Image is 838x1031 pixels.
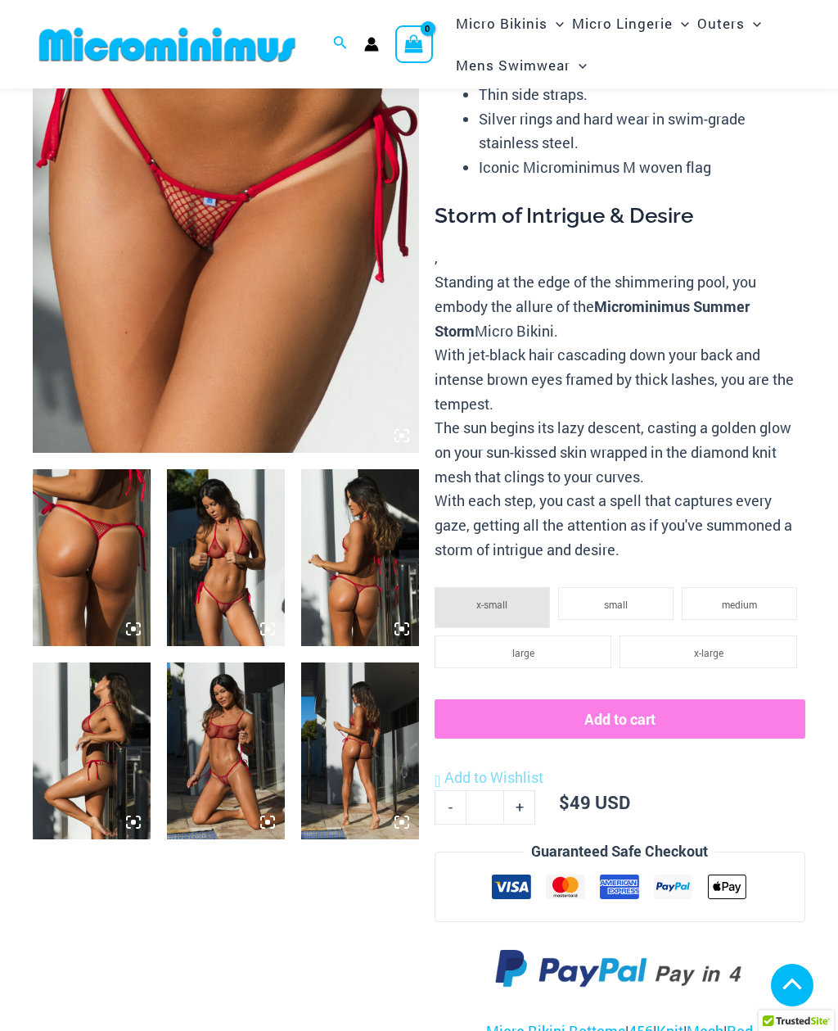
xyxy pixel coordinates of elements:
[435,790,466,825] a: -
[301,469,419,646] img: Summer Storm Red 312 Tri Top 456 Micro
[512,646,534,659] span: large
[476,598,507,611] span: x-small
[33,26,302,63] img: MM SHOP LOGO FLAT
[693,2,765,44] a: OutersMenu ToggleMenu Toggle
[333,34,348,55] a: Search icon link
[619,635,797,668] li: x-large
[682,587,797,620] li: medium
[456,2,547,44] span: Micro Bikinis
[722,598,757,611] span: medium
[479,83,805,107] li: Thin side straps.
[479,156,805,180] li: Iconic Microminimus M woven flag
[559,790,570,814] span: $
[504,790,535,825] a: +
[435,766,543,790] a: Add to Wishlist
[604,598,628,611] span: small
[452,2,568,44] a: Micro BikinisMenu ToggleMenu Toggle
[479,107,805,156] li: Silver rings and hard wear in swim-grade stainless steel.
[435,202,805,563] div: ,
[435,202,805,230] h3: Storm of Intrigue & Desire
[525,839,714,864] legend: Guaranteed Safe Checkout
[364,37,379,52] a: Account icon link
[558,587,674,620] li: small
[33,662,151,839] img: Summer Storm Red 312 Tri Top 456 Micro
[301,662,419,839] img: Summer Storm Red 332 Crop Top 456 Micro
[456,44,570,86] span: Mens Swimwear
[435,296,750,341] b: Microminimus Summer Storm
[547,2,564,44] span: Menu Toggle
[559,790,630,814] bdi: 49 USD
[435,635,612,668] li: large
[435,587,550,628] li: x-small
[466,790,504,825] input: Product quantity
[435,699,805,739] button: Add to cart
[694,646,723,659] span: x-large
[697,2,745,44] span: Outers
[673,2,689,44] span: Menu Toggle
[572,2,673,44] span: Micro Lingerie
[570,44,587,86] span: Menu Toggle
[395,25,433,63] a: View Shopping Cart, empty
[167,469,285,646] img: Summer Storm Red 312 Tri Top 456 Micro
[33,469,151,646] img: Summer Storm Red 456 Micro
[452,44,591,86] a: Mens SwimwearMenu ToggleMenu Toggle
[568,2,693,44] a: Micro LingerieMenu ToggleMenu Toggle
[745,2,761,44] span: Menu Toggle
[444,767,543,787] span: Add to Wishlist
[435,270,805,562] p: Standing at the edge of the shimmering pool, you embody the allure of the Micro Bikini. With jet-...
[167,662,285,839] img: Summer Storm Red 332 Crop Top 456 Micro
